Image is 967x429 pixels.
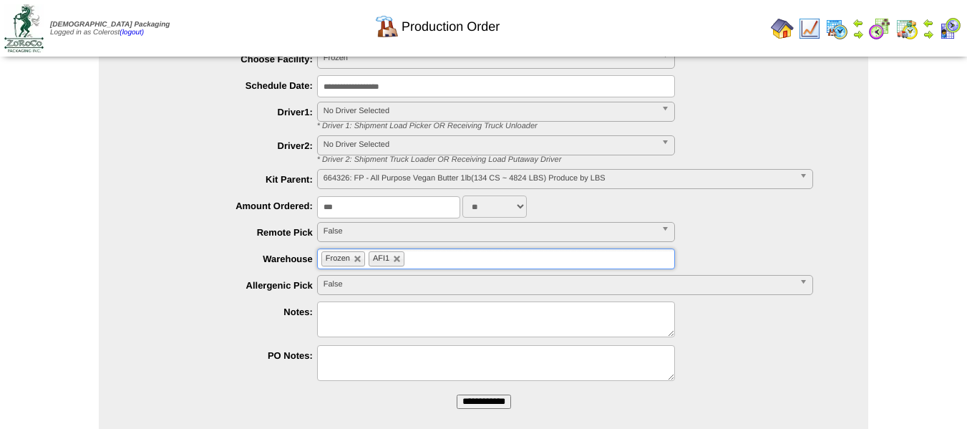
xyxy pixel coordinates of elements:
a: (logout) [120,29,144,37]
img: calendarcustomer.gif [938,17,961,40]
span: No Driver Selected [324,102,656,120]
span: AFI1 [373,254,389,263]
label: Warehouse [127,254,317,264]
span: Frozen [326,254,350,263]
label: Driver2: [127,140,317,151]
img: arrowleft.gif [923,17,934,29]
label: Schedule Date: [127,80,317,91]
img: factory.gif [376,15,399,38]
span: False [324,276,794,293]
label: Kit Parent: [127,174,317,185]
div: * Driver 2: Shipment Truck Loader OR Receiving Load Putaway Driver [306,155,868,164]
span: Logged in as Colerost [50,21,170,37]
img: calendarinout.gif [895,17,918,40]
img: arrowleft.gif [852,17,864,29]
label: PO Notes: [127,350,317,361]
span: Production Order [402,19,500,34]
label: Allergenic Pick [127,280,317,291]
img: arrowright.gif [923,29,934,40]
img: zoroco-logo-small.webp [4,4,44,52]
img: calendarblend.gif [868,17,891,40]
img: line_graph.gif [798,17,821,40]
img: calendarprod.gif [825,17,848,40]
label: Remote Pick [127,227,317,238]
img: home.gif [771,17,794,40]
span: False [324,223,656,240]
div: * Driver 1: Shipment Load Picker OR Receiving Truck Unloader [306,122,868,130]
label: Notes: [127,307,317,317]
label: Amount Ordered: [127,201,317,211]
span: [DEMOGRAPHIC_DATA] Packaging [50,21,170,29]
span: 664326: FP - All Purpose Vegan Butter 1lb(134 CS ~ 4824 LBS) Produce by LBS [324,170,794,187]
label: Driver1: [127,107,317,117]
span: No Driver Selected [324,136,656,153]
img: arrowright.gif [852,29,864,40]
